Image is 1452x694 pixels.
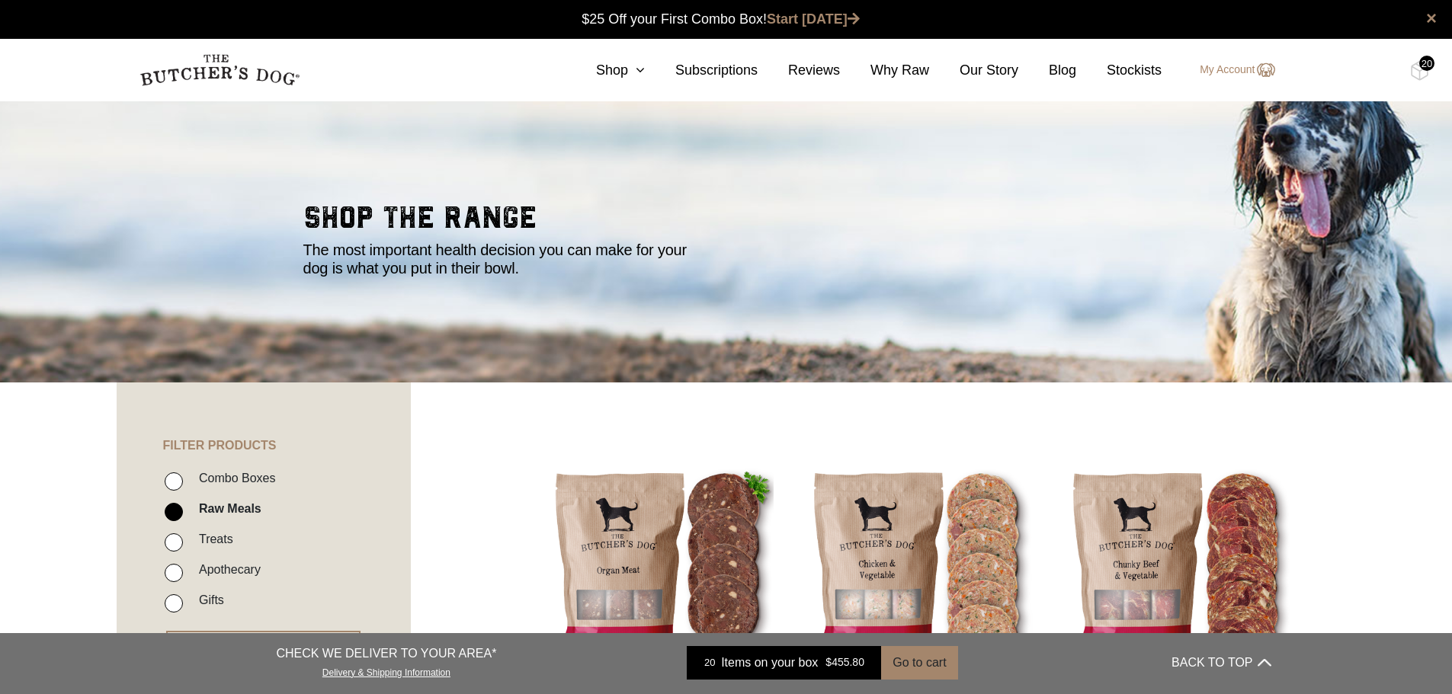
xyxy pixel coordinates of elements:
[1172,644,1271,681] button: BACK TO TOP
[191,590,224,610] label: Gifts
[840,60,929,81] a: Why Raw
[1076,60,1162,81] a: Stockists
[543,459,774,689] img: Beef Organ Blend
[721,654,818,672] span: Items on your box
[191,529,233,549] label: Treats
[687,646,881,680] a: 20 Items on your box $455.80
[881,646,957,680] button: Go to cart
[1419,56,1434,71] div: 20
[303,241,707,277] p: The most important health decision you can make for your dog is what you put in their bowl.
[1426,9,1437,27] a: close
[802,459,1033,689] img: Chicken and Vegetables
[698,655,721,670] div: 20
[191,559,261,580] label: Apothecary
[117,382,411,453] h4: FILTER PRODUCTS
[929,60,1018,81] a: Our Story
[825,657,864,669] bdi: 455.80
[1061,459,1292,689] img: Chunky Beef and Vegetables
[276,644,496,663] p: CHECK WE DELIVER TO YOUR AREA*
[645,60,758,81] a: Subscriptions
[566,60,645,81] a: Shop
[1410,61,1429,81] img: TBD_Cart-Full.png
[322,664,450,678] a: Delivery & Shipping Information
[758,60,840,81] a: Reviews
[191,498,261,519] label: Raw Meals
[1184,61,1274,79] a: My Account
[1018,60,1076,81] a: Blog
[191,468,276,488] label: Combo Boxes
[303,203,1149,241] h2: shop the range
[166,631,361,664] button: RESET FILTER
[767,11,860,27] a: Start [DATE]
[825,657,832,669] span: $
